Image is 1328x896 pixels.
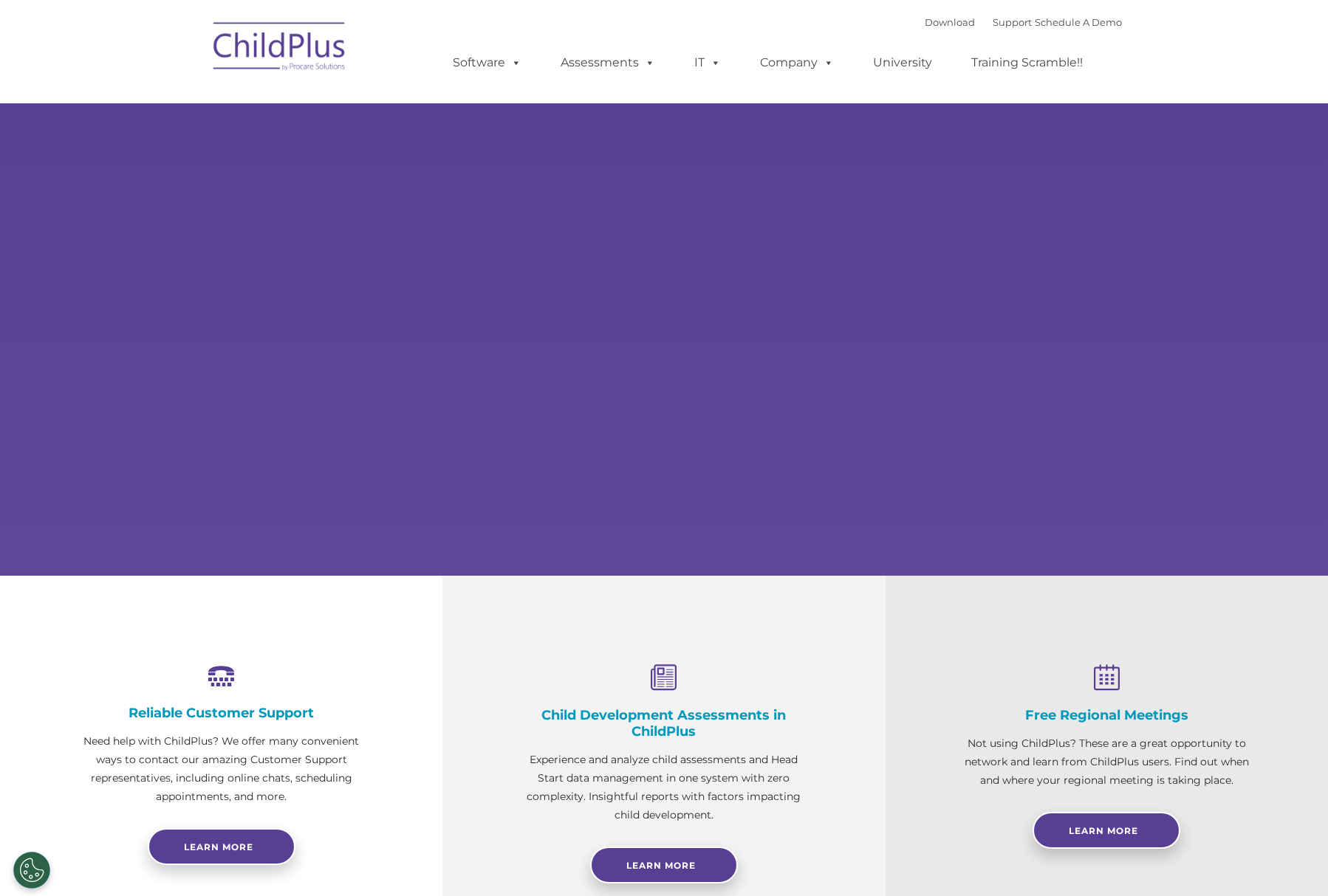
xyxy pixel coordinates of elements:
a: IT [680,48,736,77]
h4: Reliable Customer Support [74,705,369,721]
a: Training Scramble!! [956,48,1098,77]
a: Learn more [148,828,295,865]
span: Learn More [1069,825,1138,836]
p: Experience and analyze child assessments and Head Start data management in one system with zero c... [516,751,811,824]
font: | [925,16,1122,28]
button: Cookies Settings [13,852,50,889]
span: Learn More [626,860,696,871]
a: Support [993,16,1032,28]
h4: Child Development Assessments in ChildPlus [516,707,811,740]
iframe: Chat Widget [1254,825,1328,896]
h4: Free Regional Meetings [959,707,1254,723]
a: Learn More [1033,812,1180,849]
a: Company [745,48,849,77]
a: University [858,48,947,77]
p: Not using ChildPlus? These are a great opportunity to network and learn from ChildPlus users. Fin... [959,734,1254,790]
p: Need help with ChildPlus? We offer many convenient ways to contact our amazing Customer Support r... [74,732,369,806]
img: ChildPlus by Procare Solutions [206,12,354,86]
a: Schedule A Demo [1035,16,1122,28]
a: Software [438,48,536,77]
a: Assessments [546,48,670,77]
a: Learn More [590,847,738,883]
a: Download [925,16,975,28]
span: Learn more [184,841,253,852]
